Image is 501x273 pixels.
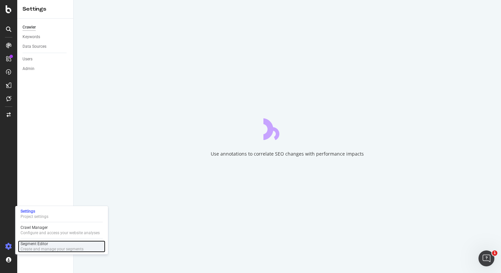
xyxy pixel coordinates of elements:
[492,250,497,256] span: 1
[21,214,48,219] div: Project settings
[27,39,59,43] div: Domain Overview
[19,11,32,16] div: v 4.0.25
[23,34,69,40] a: Keywords
[19,38,25,44] img: tab_domain_overview_orange.svg
[74,39,109,43] div: Keywords by Traffic
[21,230,100,236] div: Configure and access your website analyses
[21,209,48,214] div: Settings
[18,208,105,220] a: SettingsProject settings
[23,5,68,13] div: Settings
[478,250,494,266] iframe: Intercom live chat
[18,224,105,236] a: Crawl ManagerConfigure and access your website analyses
[23,65,69,72] a: Admin
[21,225,100,230] div: Crawl Manager
[23,56,32,63] div: Users
[23,43,69,50] a: Data Sources
[23,24,36,31] div: Crawler
[11,11,16,16] img: logo_orange.svg
[21,246,83,252] div: Create and manage your segments
[263,116,311,140] div: animation
[18,240,105,252] a: Segment EditorCreate and manage your segments
[11,17,16,23] img: website_grey.svg
[23,24,69,31] a: Crawler
[23,65,34,72] div: Admin
[23,43,46,50] div: Data Sources
[21,241,83,246] div: Segment Editor
[67,38,72,44] img: tab_keywords_by_traffic_grey.svg
[23,56,69,63] a: Users
[17,17,73,23] div: Domain: [DOMAIN_NAME]
[211,151,364,157] div: Use annotations to correlate SEO changes with performance impacts
[23,34,40,40] div: Keywords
